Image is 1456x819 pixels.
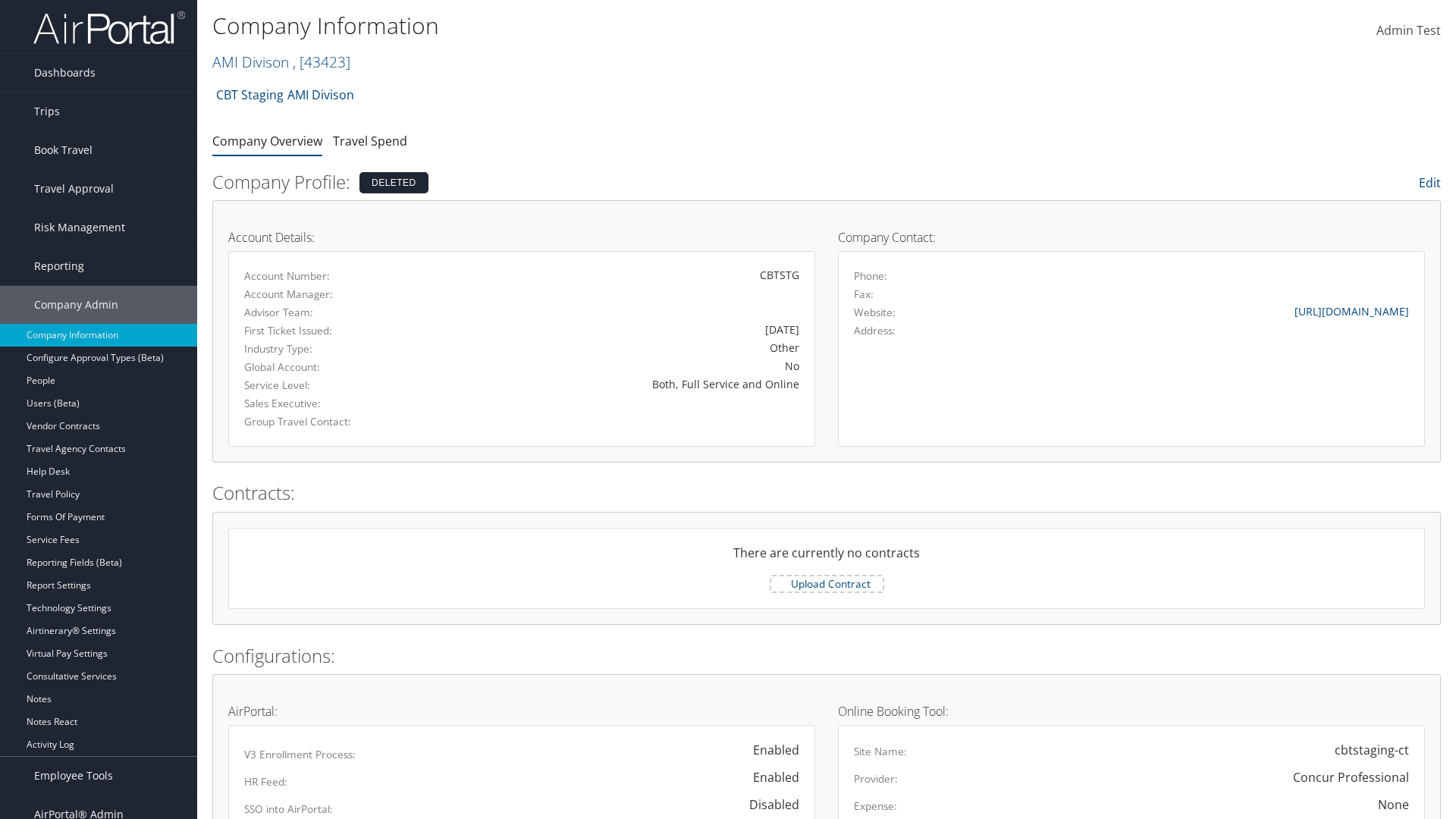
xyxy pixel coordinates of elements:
h1: Company Information [212,10,1031,42]
img: airportal-logo.png [33,10,185,45]
h2: Company Profile: [212,169,1024,195]
h2: Configurations: [212,643,1441,669]
label: Phone: [854,268,887,284]
span: Risk Management [34,209,125,246]
label: Fax: [854,287,874,302]
a: AMI Divison [212,52,350,72]
a: Company Overview [212,133,322,149]
label: Global Account: [244,359,414,375]
a: CBT Staging [216,80,284,110]
div: CBTSTG [437,267,799,283]
label: Advisor Team: [244,305,414,320]
label: HR Feed: [244,774,287,789]
a: Edit [1419,174,1441,191]
span: Company Admin [34,286,118,324]
div: Enabled [738,768,799,786]
span: Book Travel [34,131,93,169]
div: No [437,358,799,374]
span: , [ 43423 ] [293,52,350,72]
label: Group Travel Contact: [244,414,414,429]
label: Sales Executive: [244,396,414,411]
label: Site Name: [854,744,907,759]
label: Service Level: [244,378,414,393]
div: There are currently no contracts [229,544,1424,574]
label: Upload Contract [771,576,883,591]
h4: Company Contact: [838,231,1425,243]
a: Admin Test [1376,8,1441,55]
h4: AirPortal: [228,705,815,717]
label: Industry Type: [244,341,414,356]
div: None [1378,795,1409,814]
label: Expense: [854,799,897,814]
span: Employee Tools [34,757,113,795]
label: Provider: [854,771,898,786]
span: Dashboards [34,54,96,92]
span: Trips [34,93,60,130]
div: [DATE] [437,322,799,337]
label: Account Number: [244,268,414,284]
label: SSO into AirPortal: [244,802,333,817]
label: Website: [854,305,896,320]
span: Travel Approval [34,170,114,208]
div: cbtstaging-ct [1335,741,1409,759]
label: Account Manager: [244,287,414,302]
div: Disabled [734,795,799,814]
div: Both, Full Service and Online [437,376,799,392]
a: [URL][DOMAIN_NAME] [1294,304,1409,318]
label: Address: [854,323,896,338]
h2: Contracts: [212,480,1441,506]
span: Reporting [34,247,84,285]
div: Enabled [738,741,799,759]
h4: Account Details: [228,231,815,243]
span: Admin Test [1376,22,1441,39]
a: Travel Spend [333,133,407,149]
a: AMI Divison [287,80,354,110]
h4: Online Booking Tool: [838,705,1425,717]
div: Other [437,340,799,356]
label: V3 Enrollment Process: [244,747,356,762]
div: Concur Professional [1293,768,1409,786]
label: First Ticket Issued: [244,323,414,338]
div: Deleted [359,172,428,193]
